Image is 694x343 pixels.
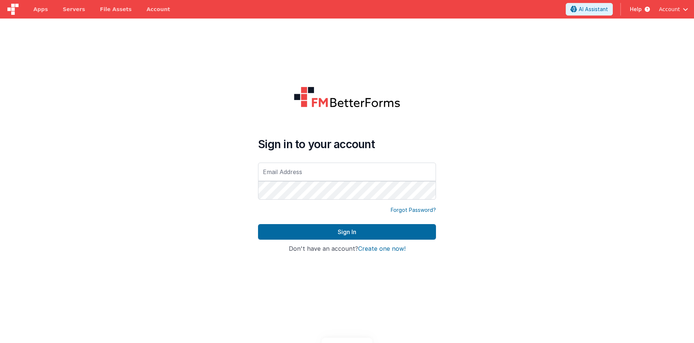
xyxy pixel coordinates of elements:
[391,206,436,214] a: Forgot Password?
[659,6,680,13] span: Account
[579,6,608,13] span: AI Assistant
[258,224,436,240] button: Sign In
[566,3,613,16] button: AI Assistant
[100,6,132,13] span: File Assets
[630,6,642,13] span: Help
[258,137,436,151] h4: Sign in to your account
[258,163,436,181] input: Email Address
[33,6,48,13] span: Apps
[659,6,688,13] button: Account
[63,6,85,13] span: Servers
[358,246,406,252] button: Create one now!
[258,246,436,252] h4: Don't have an account?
